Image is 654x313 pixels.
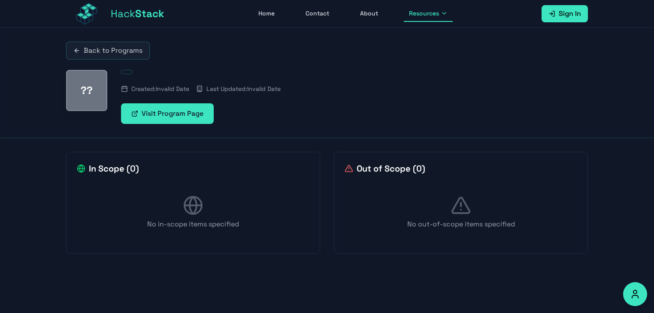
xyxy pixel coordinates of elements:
[66,70,107,111] div: ??
[206,84,281,93] span: Last Updated: Invalid Date
[559,9,581,19] span: Sign In
[345,219,577,229] p: No out-of-scope items specified
[542,5,588,22] a: Sign In
[135,7,164,20] span: Stack
[77,163,139,175] h2: In Scope ( 0 )
[404,6,453,22] button: Resources
[623,282,647,306] button: Accessibility Options
[121,103,214,124] a: Visit Program Page
[253,6,280,22] a: Home
[66,42,150,60] a: Back to Programs
[77,219,309,229] p: No in-scope items specified
[131,84,189,93] span: Created: Invalid Date
[111,7,164,21] span: Hack
[300,6,334,22] a: Contact
[345,163,425,175] h2: Out of Scope ( 0 )
[409,9,439,18] span: Resources
[355,6,383,22] a: About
